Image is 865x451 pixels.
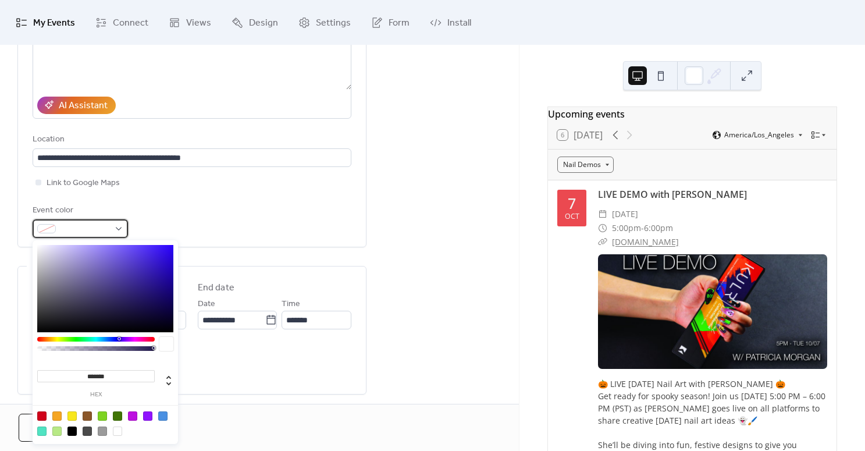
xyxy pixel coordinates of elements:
[98,427,107,436] div: #9B9B9B
[362,5,418,40] a: Form
[447,14,471,32] span: Install
[223,5,287,40] a: Design
[612,221,641,235] span: 5:00pm
[37,427,47,436] div: #50E3C2
[598,235,607,249] div: ​
[568,196,576,211] div: 7
[290,5,359,40] a: Settings
[33,14,75,32] span: My Events
[389,14,410,32] span: Form
[98,411,107,421] div: #7ED321
[83,411,92,421] div: #8B572A
[160,5,220,40] a: Views
[87,5,157,40] a: Connect
[33,204,126,218] div: Event color
[198,297,215,311] span: Date
[282,297,300,311] span: Time
[143,411,152,421] div: #9013FE
[598,221,607,235] div: ​
[421,5,480,40] a: Install
[186,14,211,32] span: Views
[67,427,77,436] div: #000000
[316,14,351,32] span: Settings
[598,207,607,221] div: ​
[113,14,148,32] span: Connect
[113,411,122,421] div: #417505
[33,133,349,147] div: Location
[198,281,234,295] div: End date
[19,414,95,442] button: Cancel
[47,176,120,190] span: Link to Google Maps
[548,107,836,121] div: Upcoming events
[612,207,638,221] span: [DATE]
[128,411,137,421] div: #BD10E0
[7,5,84,40] a: My Events
[724,132,794,139] span: America/Los_Angeles
[52,411,62,421] div: #F5A623
[565,213,579,221] div: Oct
[37,411,47,421] div: #D0021B
[83,427,92,436] div: #4A4A4A
[249,14,278,32] span: Design
[158,411,168,421] div: #4A90E2
[644,221,673,235] span: 6:00pm
[598,188,747,201] a: LIVE DEMO with [PERSON_NAME]
[37,97,116,114] button: AI Assistant
[37,392,155,398] label: hex
[641,221,644,235] span: -
[612,236,679,247] a: [DOMAIN_NAME]
[52,427,62,436] div: #B8E986
[59,99,108,113] div: AI Assistant
[67,411,77,421] div: #F8E71C
[113,427,122,436] div: #FFFFFF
